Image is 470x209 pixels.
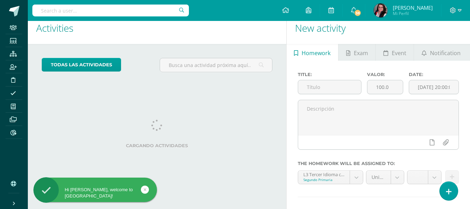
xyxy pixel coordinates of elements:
[409,72,459,77] label: Date:
[372,171,385,184] span: Unidad 4
[303,177,344,182] div: Segundo Primaria
[414,44,468,61] a: Notification
[298,171,363,184] a: L3 Tercer Idioma c 'compound--L3 Tercer Idioma c'Segundo Primaria
[354,45,368,61] span: Exam
[393,4,433,11] span: [PERSON_NAME]
[295,12,462,44] h1: New activity
[36,12,278,44] h1: Activities
[366,171,404,184] a: Unidad 4
[367,72,403,77] label: Valor:
[298,72,362,77] label: Title:
[42,143,272,148] label: Cargando actividades
[298,161,459,166] label: The homework will be assigned to:
[393,10,433,16] span: Mi Perfil
[409,80,459,94] input: Fecha de entrega
[338,44,375,61] a: Exam
[430,45,461,61] span: Notification
[354,9,361,17] span: 38
[392,45,406,61] span: Event
[160,58,272,72] input: Busca una actividad próxima aquí...
[33,187,157,199] div: Hi [PERSON_NAME], welcome to [GEOGRAPHIC_DATA]!
[42,58,121,72] a: todas las Actividades
[298,80,361,94] input: Título
[302,45,330,61] span: Homework
[287,44,338,61] a: Homework
[374,3,388,17] img: f89842a4e61842ba27cad18f797cc0cf.png
[303,171,344,177] div: L3 Tercer Idioma c 'compound--L3 Tercer Idioma c'
[376,44,414,61] a: Event
[367,80,403,94] input: Puntos máximos
[32,5,189,16] input: Search a user…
